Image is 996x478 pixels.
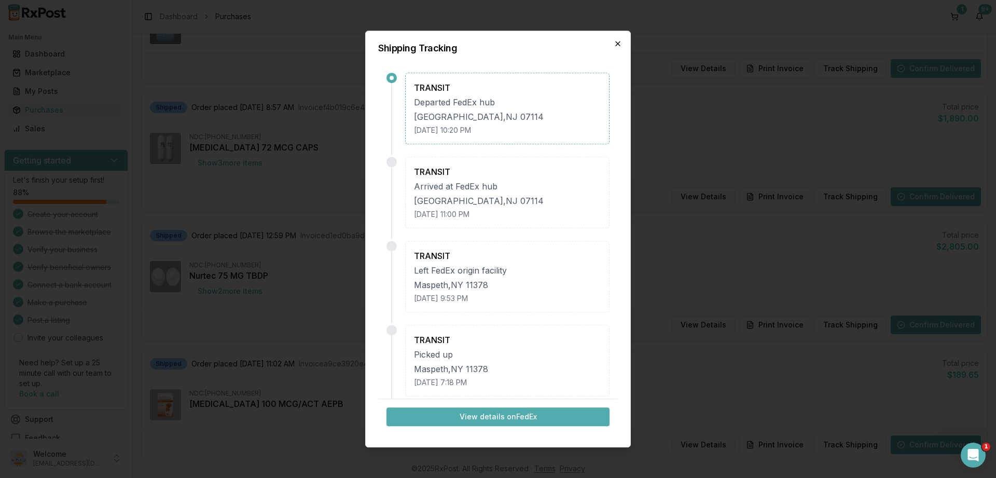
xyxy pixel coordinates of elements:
[414,125,601,135] div: [DATE] 10:20 PM
[414,334,601,346] div: TRANSIT
[414,195,601,207] div: [GEOGRAPHIC_DATA] , NJ 07114
[414,111,601,123] div: [GEOGRAPHIC_DATA] , NJ 07114
[414,264,601,277] div: Left FedEx origin facility
[414,363,601,375] div: Maspeth , NY 11378
[414,180,601,193] div: Arrived at FedEx hub
[414,293,601,304] div: [DATE] 9:53 PM
[414,250,601,262] div: TRANSIT
[414,96,601,108] div: Departed FedEx hub
[414,209,601,220] div: [DATE] 11:00 PM
[386,407,610,426] button: View details onFedEx
[414,377,601,388] div: [DATE] 7:18 PM
[414,81,601,94] div: TRANSIT
[378,44,618,53] h2: Shipping Tracking
[414,348,601,361] div: Picked up
[982,443,990,451] span: 1
[961,443,986,468] iframe: Intercom live chat
[414,279,601,291] div: Maspeth , NY 11378
[414,166,601,178] div: TRANSIT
